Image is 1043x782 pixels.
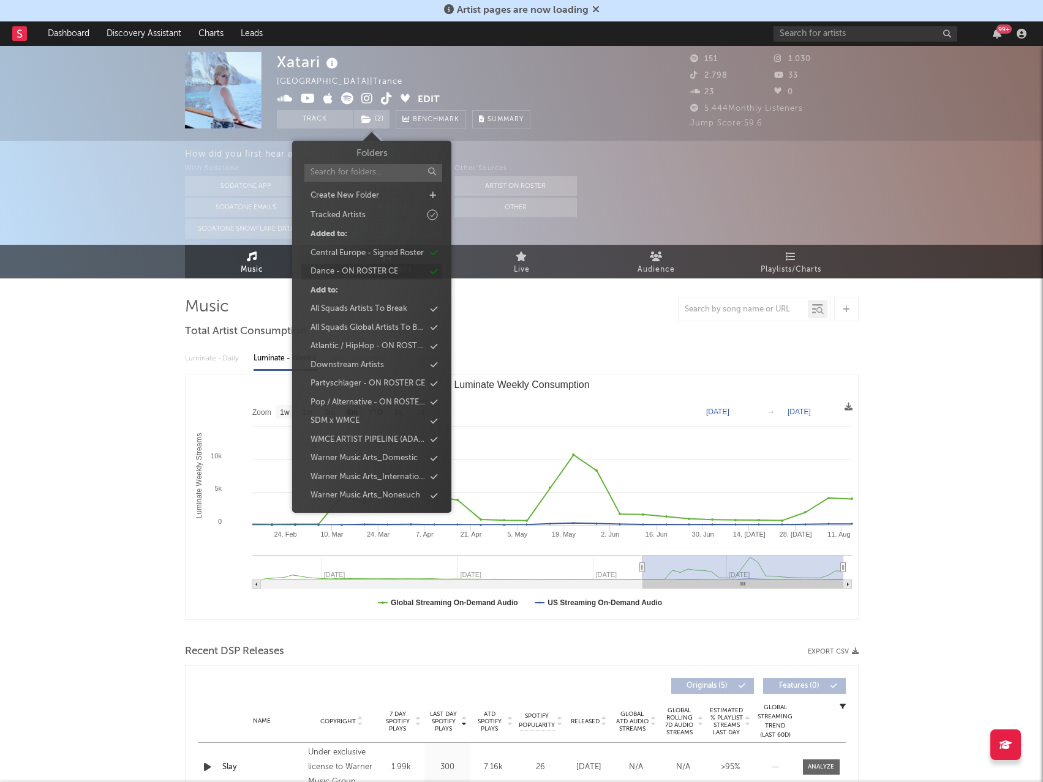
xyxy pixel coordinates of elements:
text: 2. Jun [601,531,619,538]
text: [DATE] [788,408,811,416]
text: 11. Aug [827,531,850,538]
a: Audience [589,245,724,278]
button: Features(0) [763,678,846,694]
span: Artist pages are now loading [457,6,589,15]
button: Export CSV [808,648,859,655]
a: Leads [232,21,271,46]
text: 7. Apr [415,531,433,538]
input: Search by song name or URL [679,305,808,315]
div: Global Streaming Trend (Last 60D) [757,703,794,740]
div: 7.16k [473,761,513,773]
button: (2) [354,110,390,128]
span: Last Day Spotify Plays [427,710,460,732]
text: US Streaming On-Demand Audio [548,598,662,607]
button: Other [454,198,577,217]
text: 14. [DATE] [732,531,765,538]
text: 16. Jun [645,531,667,538]
a: Playlists/Charts [724,245,859,278]
div: Dance - ON ROSTER CE [311,266,398,278]
span: 7 Day Spotify Plays [382,710,414,732]
button: Edit [418,92,440,108]
button: 99+ [993,29,1001,39]
span: Benchmark [413,113,459,127]
div: WMCE ARTIST PIPELINE (ADA + A&R) [311,434,425,446]
span: Recent DSP Releases [185,644,284,659]
div: Atlantic / HipHop - ON ROSTER CE [311,340,425,352]
div: 99 + [996,24,1012,34]
text: 10. Mar [320,531,344,538]
a: Music [185,245,320,278]
div: Warner Music Arts_Nonesuch [311,490,420,502]
span: ATD Spotify Plays [473,710,506,732]
span: Music [241,263,263,277]
text: 28. [DATE] [779,531,811,538]
div: Name [222,717,303,726]
div: All Squads Artists To Break [311,303,407,315]
svg: Luminate Weekly Consumption [186,374,858,619]
div: [DATE] [568,761,609,773]
div: 300 [427,761,467,773]
div: N/A [616,761,657,773]
span: Summary [488,116,524,123]
span: 5.444 Monthly Listeners [690,105,803,113]
span: Audience [638,263,675,277]
span: Playlists/Charts [761,263,821,277]
div: Warner Music Arts_Domestic [311,452,418,464]
span: 0 [774,88,793,96]
div: Tracked Artists [311,209,366,222]
text: 1w [280,408,290,417]
span: 151 [690,55,718,63]
div: >95% [710,761,751,773]
text: 30. Jun [691,531,714,538]
div: N/A [663,761,704,773]
div: Partyschlager - ON ROSTER CE [311,378,425,390]
button: Originals(5) [671,678,754,694]
input: Search for folders... [304,164,442,182]
div: 26 [519,761,562,773]
text: 21. Apr [460,531,481,538]
h3: Folders [356,147,387,161]
div: Added to: [311,228,347,240]
button: Artist on Roster [454,176,577,196]
span: Dismiss [592,6,600,15]
span: Spotify Popularity [519,712,555,730]
div: Luminate - Weekly [254,348,318,369]
text: 19. May [551,531,576,538]
span: Live [514,263,530,277]
div: SDM x WMCE [311,415,360,427]
span: Features ( 0 ) [771,682,827,690]
span: 2.798 [690,72,728,80]
text: 10k [211,452,222,460]
span: Copyright [320,718,356,725]
div: Other Sources [454,162,577,176]
text: 24. Feb [274,531,296,538]
span: 23 [690,88,714,96]
button: Summary [472,110,530,128]
span: 1.030 [774,55,811,63]
div: With Sodatone [185,162,307,176]
button: Sodatone App [185,176,307,196]
div: Downstream Artists [311,359,384,371]
a: Slay [222,761,303,773]
span: Global Rolling 7D Audio Streams [663,707,696,736]
div: Create New Folder [311,190,379,202]
span: Total Artist Consumption [185,324,306,339]
span: Estimated % Playlist Streams Last Day [710,707,744,736]
text: 0 [217,518,221,525]
text: → [767,408,775,416]
div: 1.99k [382,761,421,773]
div: Warner Music Arts_International [311,471,425,483]
span: Jump Score: 59.6 [690,119,762,127]
span: 33 [774,72,798,80]
button: Sodatone Snowflake Data [185,219,307,239]
text: Zoom [252,408,271,417]
span: ( 2 ) [353,110,390,128]
div: [GEOGRAPHIC_DATA] | Trance [277,75,416,89]
a: Discovery Assistant [98,21,190,46]
button: Track [277,110,353,128]
div: Add to: [311,285,338,297]
div: All Squads Global Artists To Break [311,322,425,334]
text: 5. May [507,531,528,538]
div: Pop / Alternative - ON ROSTER CE [311,397,425,409]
